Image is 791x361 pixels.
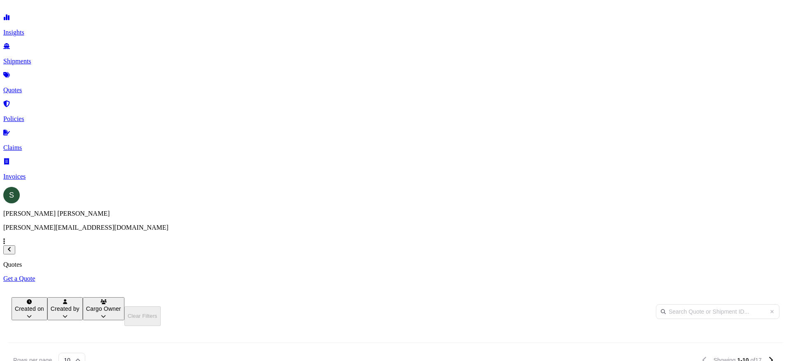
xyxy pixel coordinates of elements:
p: Quotes [3,261,788,268]
p: Quotes [3,86,788,94]
p: Policies [3,115,788,123]
a: Shipments [3,44,788,65]
a: Get a Quote [3,275,788,282]
p: Clear Filters [128,313,157,319]
a: Claims [3,130,788,151]
p: Shipments [3,58,788,65]
p: Claims [3,144,788,151]
p: Created on [15,305,44,313]
p: [PERSON_NAME][EMAIL_ADDRESS][DOMAIN_NAME] [3,224,788,231]
button: Clear Filters [124,306,161,326]
span: S [9,191,14,199]
input: Search Quote or Shipment ID... [656,304,779,319]
p: [PERSON_NAME] [PERSON_NAME] [3,210,788,217]
a: Quotes [3,72,788,94]
button: createdOn Filter options [12,297,47,320]
p: Insights [3,29,788,36]
p: Created by [51,305,80,313]
p: Invoices [3,173,788,180]
a: Policies [3,101,788,123]
p: Cargo Owner [86,305,121,313]
button: cargoOwner Filter options [83,297,124,320]
button: createdBy Filter options [47,297,83,320]
a: Insights [3,15,788,36]
a: Invoices [3,159,788,180]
